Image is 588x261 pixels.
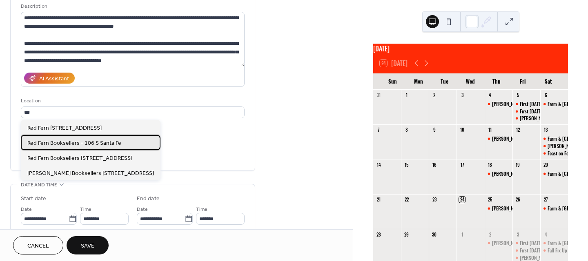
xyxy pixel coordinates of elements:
div: 28 [376,231,382,237]
button: Cancel [13,236,63,254]
div: Barolo Grille Dinner for Two [485,170,512,177]
span: Red Fern [STREET_ADDRESS] [27,124,102,133]
div: [PERSON_NAME] Dinner for Two [492,170,552,177]
div: Barolo Grille Dinner for Two [485,135,512,142]
span: Date [21,205,32,214]
div: [PERSON_NAME] Dinner for Two [492,240,552,247]
div: 16 [431,161,437,168]
div: 6 [543,92,549,98]
div: First Friday [512,247,540,254]
div: Start date [21,195,46,203]
span: Red Fern Booksellers - 106 S Santa Fe [27,139,121,148]
div: 23 [431,197,437,203]
div: 17 [459,161,465,168]
div: 26 [515,197,521,203]
span: Date and time [21,181,57,189]
div: 11 [487,127,493,133]
div: First Friday [512,108,540,115]
span: Cancel [27,242,49,250]
div: 19 [515,161,521,168]
div: 8 [403,127,410,133]
div: Barolo Grille Dinner for Two [485,205,512,212]
div: Feast on Fe [540,150,568,157]
div: First [DATE] Artist Receptions [520,240,576,247]
div: 27 [543,197,549,203]
div: 1 [459,231,465,237]
div: First Friday Artist Receptions [512,240,540,247]
div: [PERSON_NAME] Dinner for Two [492,205,552,212]
div: Farm & Art Market Downtown [540,101,568,108]
div: 13 [543,127,549,133]
div: Farm & Art Market Downtown [540,205,568,212]
div: Wed [458,73,484,90]
span: [PERSON_NAME] Booksellers [STREET_ADDRESS] [27,169,154,178]
div: [DATE] [373,44,568,53]
div: Sun [380,73,406,90]
div: Farm & Art Market Downtown [540,135,568,142]
div: 20 [543,161,549,168]
div: 4 [543,231,549,237]
div: 3 [459,92,465,98]
div: [PERSON_NAME] Dinner for Two [492,101,552,108]
div: Fall Fix Up [548,247,567,254]
div: AI Assistant [39,75,69,83]
span: Time [196,205,207,214]
span: Save [81,242,94,250]
div: 14 [376,161,382,168]
div: Fri [510,73,536,90]
span: Red Fern Booksellers [STREET_ADDRESS] [27,154,132,163]
div: Feast on Fe [548,150,568,157]
span: Time [80,205,91,214]
div: 31 [376,92,382,98]
div: 4 [487,92,493,98]
div: Barolo Grille Dinner for Two [485,101,512,108]
span: Date [137,205,148,214]
div: Location [21,97,243,105]
div: 10 [459,127,465,133]
div: Redfern Booksellers Contemporary Issues Book Club [540,143,568,150]
div: First Friday Art Receptions [512,101,540,108]
div: Thu [483,73,510,90]
div: 12 [515,127,521,133]
div: 21 [376,197,382,203]
div: First [DATE] Art Receptions [520,101,571,108]
div: First [DATE] [520,247,542,254]
div: 7 [376,127,382,133]
div: Description [21,2,243,11]
div: Redfern Booksellers First Friday Music Series [512,115,540,122]
div: 5 [515,92,521,98]
button: Save [67,236,109,254]
div: End date [137,195,160,203]
div: Mon [406,73,432,90]
div: [PERSON_NAME] Dinner for Two [492,135,552,142]
div: Fall Fix Up [540,247,568,254]
div: 1 [403,92,410,98]
div: Tue [432,73,458,90]
div: 24 [459,197,465,203]
div: 3 [515,231,521,237]
div: Sat [535,73,561,90]
div: 29 [403,231,410,237]
div: Barolo Grille Dinner for Two [485,240,512,247]
button: AI Assistant [24,73,75,84]
div: 30 [431,231,437,237]
div: Farm & Art Market Downtown [540,170,568,177]
div: 9 [431,127,437,133]
div: 18 [487,161,493,168]
div: 25 [487,197,493,203]
div: 15 [403,161,410,168]
div: First [DATE] [520,108,542,115]
div: Farm & Art Market Downtown [540,240,568,247]
div: 2 [431,92,437,98]
div: 22 [403,197,410,203]
div: 2 [487,231,493,237]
